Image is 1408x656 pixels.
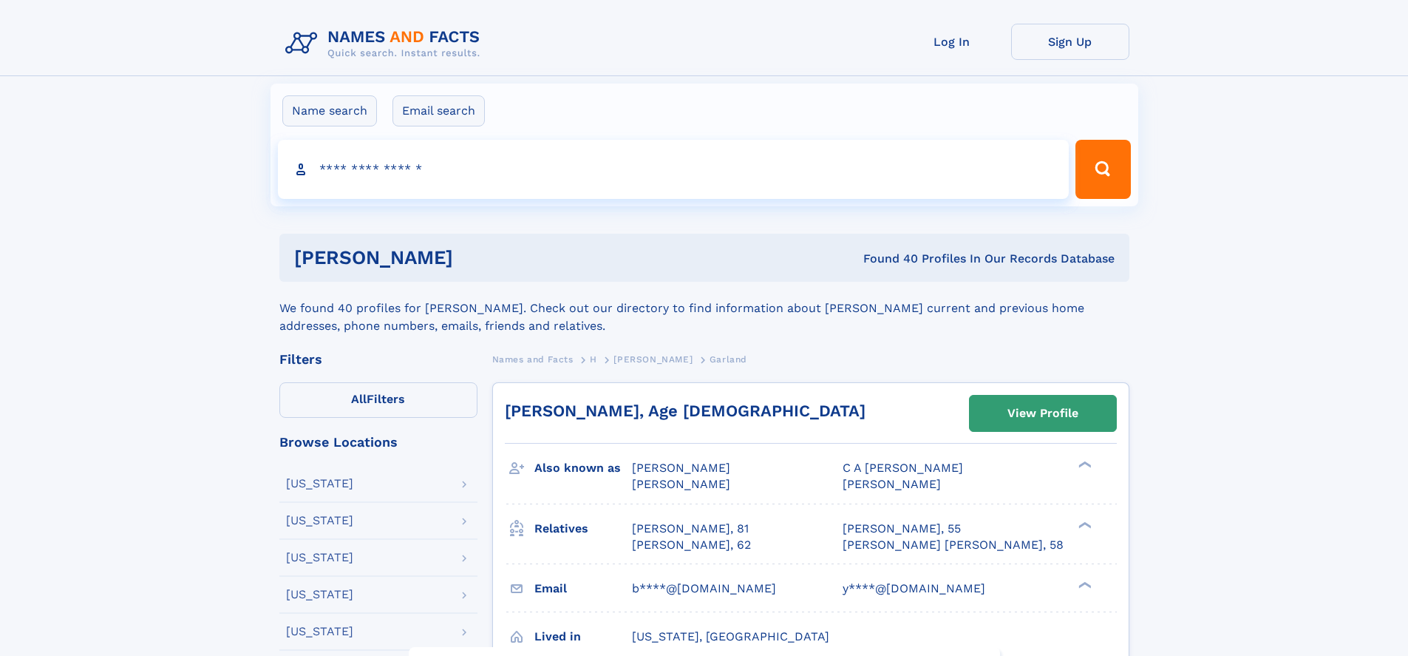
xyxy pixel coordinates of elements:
span: [US_STATE], [GEOGRAPHIC_DATA] [632,629,829,643]
a: [PERSON_NAME] [613,350,693,368]
div: ❯ [1075,460,1092,470]
h3: Also known as [534,456,632,481]
a: H [590,350,597,368]
a: [PERSON_NAME] [PERSON_NAME], 58 [843,537,1064,553]
label: Email search [392,95,485,126]
div: [US_STATE] [286,478,353,490]
div: [US_STATE] [286,589,353,601]
h3: Relatives [534,516,632,541]
div: Filters [279,353,477,366]
div: ❯ [1075,520,1092,530]
a: Names and Facts [492,350,574,368]
input: search input [278,140,1069,199]
div: [US_STATE] [286,515,353,527]
div: ❯ [1075,580,1092,589]
div: Found 40 Profiles In Our Records Database [658,251,1115,267]
span: [PERSON_NAME] [843,477,941,491]
div: We found 40 profiles for [PERSON_NAME]. Check out our directory to find information about [PERSON... [279,282,1129,335]
a: Sign Up [1011,24,1129,60]
div: [US_STATE] [286,626,353,638]
span: [PERSON_NAME] [632,461,730,475]
label: Name search [282,95,377,126]
div: View Profile [1007,396,1078,430]
a: View Profile [970,396,1116,431]
span: [PERSON_NAME] [632,477,730,491]
span: C A [PERSON_NAME] [843,461,963,475]
label: Filters [279,382,477,418]
img: Logo Names and Facts [279,24,492,64]
a: Log In [893,24,1011,60]
span: H [590,354,597,365]
a: [PERSON_NAME], 81 [632,521,749,537]
button: Search Button [1075,140,1130,199]
h3: Email [534,576,632,601]
h1: [PERSON_NAME] [294,248,659,267]
div: Browse Locations [279,436,477,449]
a: [PERSON_NAME], 55 [843,521,961,537]
h3: Lived in [534,624,632,649]
a: [PERSON_NAME], 62 [632,537,751,553]
a: [PERSON_NAME], Age [DEMOGRAPHIC_DATA] [505,402,865,420]
div: [US_STATE] [286,552,353,564]
span: All [351,392,367,406]
span: Garland [710,354,747,365]
span: [PERSON_NAME] [613,354,693,365]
